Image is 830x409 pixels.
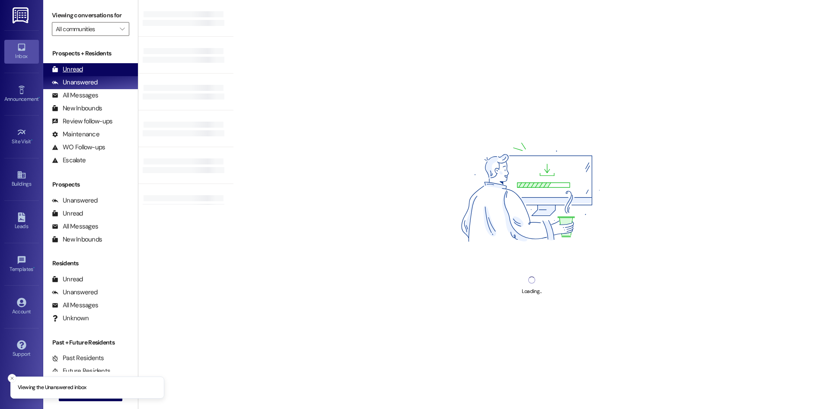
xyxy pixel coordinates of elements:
div: Review follow-ups [52,117,112,126]
div: New Inbounds [52,104,102,113]
div: Maintenance [52,130,99,139]
div: Unread [52,209,83,218]
span: • [33,265,35,271]
div: Unanswered [52,196,98,205]
a: Account [4,295,39,319]
span: • [31,137,32,143]
i:  [120,26,124,32]
div: Future Residents [52,367,110,376]
div: Escalate [52,156,86,165]
a: Buildings [4,167,39,191]
div: Loading... [522,287,541,296]
p: Viewing the Unanswered inbox [18,384,86,392]
input: All communities [56,22,115,36]
a: Leads [4,210,39,233]
div: Unanswered [52,288,98,297]
div: Unanswered [52,78,98,87]
a: Support [4,338,39,361]
div: Unread [52,275,83,284]
a: Inbox [4,40,39,63]
div: New Inbounds [52,235,102,244]
div: Residents [43,259,138,268]
button: Close toast [8,374,16,383]
div: Unread [52,65,83,74]
div: WO Follow-ups [52,143,105,152]
span: • [38,95,40,101]
img: ResiDesk Logo [13,7,30,23]
div: Past Residents [52,354,104,363]
div: All Messages [52,91,98,100]
a: Templates • [4,253,39,276]
div: Unknown [52,314,89,323]
div: Past + Future Residents [43,338,138,347]
div: Prospects + Residents [43,49,138,58]
div: All Messages [52,301,98,310]
a: Site Visit • [4,125,39,148]
label: Viewing conversations for [52,9,129,22]
div: All Messages [52,222,98,231]
div: Prospects [43,180,138,189]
